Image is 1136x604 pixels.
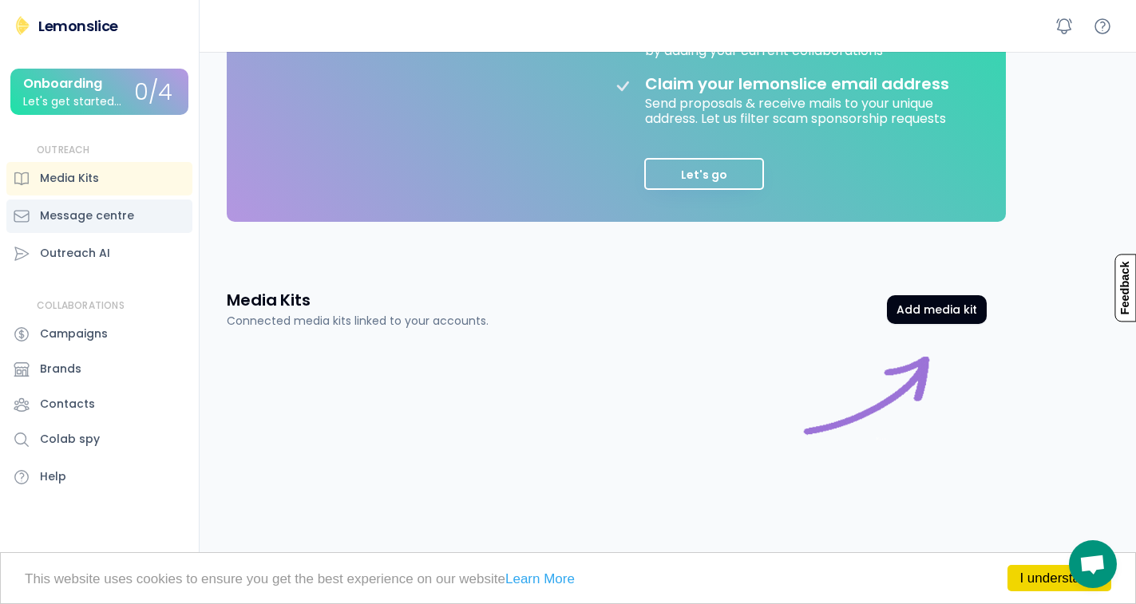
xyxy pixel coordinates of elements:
[38,16,118,36] div: Lemonslice
[37,144,90,157] div: OUTREACH
[227,313,489,330] div: Connected media kits linked to your accounts.
[25,572,1111,586] p: This website uses cookies to ensure you get the best experience on our website
[505,571,575,586] a: Learn More
[1007,565,1111,591] a: I understand!
[40,170,99,187] div: Media Kits
[40,468,66,485] div: Help
[795,349,939,492] img: connect%20image%20purple.gif
[644,158,764,190] button: Let's go
[40,326,108,342] div: Campaigns
[134,81,172,105] div: 0/4
[13,16,32,35] img: Lemonslice
[40,207,134,224] div: Message centre
[645,93,964,126] div: Send proposals & receive mails to your unique address. Let us filter scam sponsorship requests
[40,396,95,413] div: Contacts
[795,349,939,492] div: Start here
[40,431,100,448] div: Colab spy
[887,295,987,324] button: Add media kit
[23,96,121,108] div: Let's get started...
[37,299,125,313] div: COLLABORATIONS
[645,25,924,57] div: Make the most of our creator CRM features by adding your current collaborations
[40,361,81,377] div: Brands
[1069,540,1117,588] div: Open chat
[645,74,949,93] div: Claim your lemonslice email address
[40,245,110,262] div: Outreach AI
[227,289,311,311] h3: Media Kits
[23,77,102,91] div: Onboarding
